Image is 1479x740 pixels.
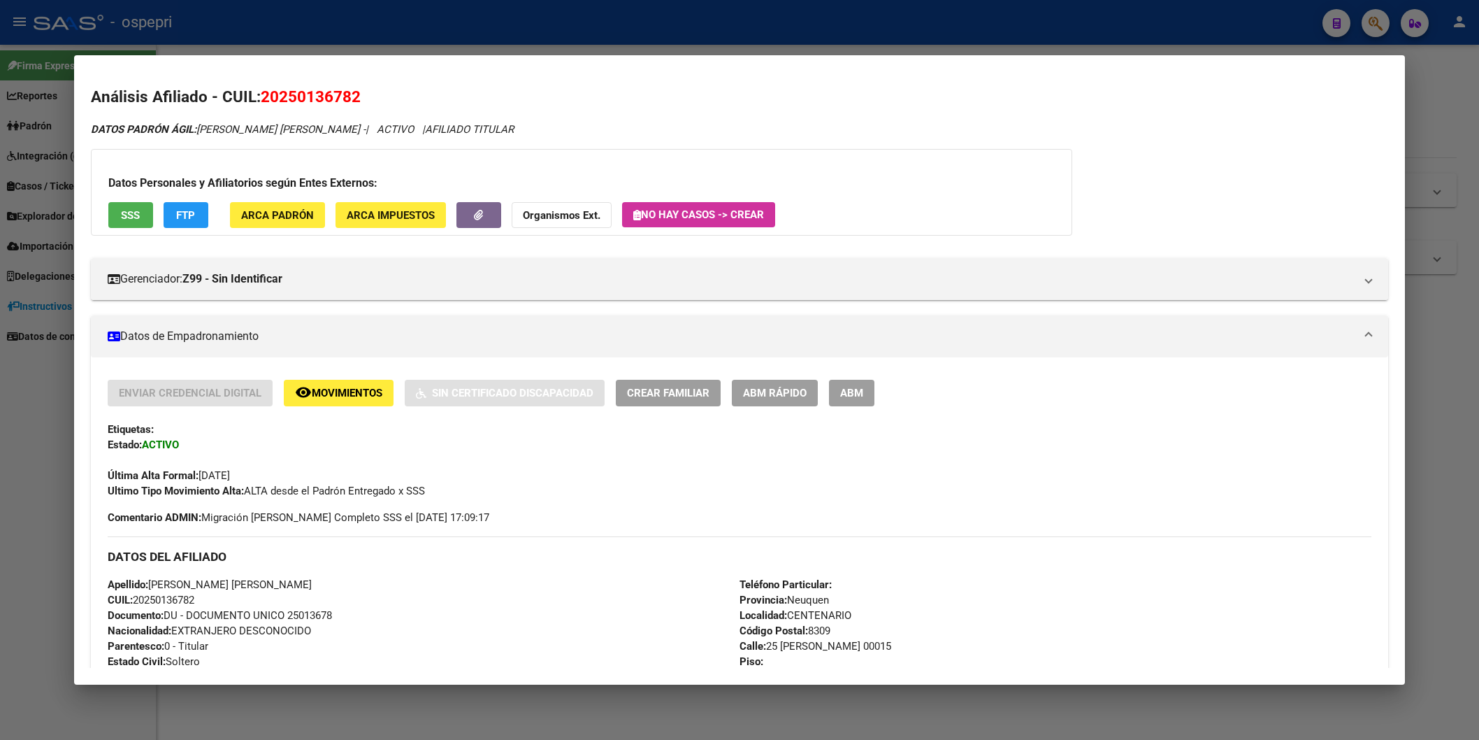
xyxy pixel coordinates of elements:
[108,202,153,228] button: SSS
[739,609,851,622] span: CENTENARIO
[108,625,311,637] span: EXTRANJERO DESCONOCIDO
[108,328,1355,345] mat-panel-title: Datos de Empadronamiento
[627,387,709,400] span: Crear Familiar
[164,202,208,228] button: FTP
[108,380,273,406] button: Enviar Credencial Digital
[732,380,818,406] button: ABM Rápido
[91,315,1388,357] mat-expansion-panel-header: Datos de Empadronamiento
[616,380,721,406] button: Crear Familiar
[108,578,148,591] strong: Apellido:
[425,123,514,136] span: AFILIADO TITULAR
[108,655,166,668] strong: Estado Civil:
[241,209,314,222] span: ARCA Padrón
[176,209,195,222] span: FTP
[743,387,807,400] span: ABM Rápido
[347,209,435,222] span: ARCA Impuestos
[108,510,489,525] span: Migración [PERSON_NAME] Completo SSS el [DATE] 17:09:17
[739,640,891,653] span: 25 [PERSON_NAME] 00015
[108,594,133,606] strong: CUIL:
[739,594,829,606] span: Neuquen
[119,387,261,400] span: Enviar Credencial Digital
[284,380,394,406] button: Movimientos
[739,609,787,622] strong: Localidad:
[108,578,312,591] span: [PERSON_NAME] [PERSON_NAME]
[91,123,366,136] span: [PERSON_NAME] [PERSON_NAME] -
[432,387,593,400] span: Sin Certificado Discapacidad
[108,175,1055,192] h3: Datos Personales y Afiliatorios según Entes Externos:
[108,549,1371,564] h3: DATOS DEL AFILIADO
[261,87,361,106] span: 20250136782
[108,485,425,497] span: ALTA desde el Padrón Entregado x SSS
[405,380,605,406] button: Sin Certificado Discapacidad
[108,511,201,524] strong: Comentario ADMIN:
[739,625,830,637] span: 8309
[108,485,244,497] strong: Ultimo Tipo Movimiento Alta:
[91,123,514,136] i: | ACTIVO |
[121,209,140,222] span: SSS
[1431,692,1465,726] iframe: Intercom live chat
[739,640,766,653] strong: Calle:
[512,202,612,228] button: Organismos Ext.
[91,85,1388,109] h2: Análisis Afiliado - CUIL:
[182,271,282,287] strong: Z99 - Sin Identificar
[739,625,808,637] strong: Código Postal:
[108,609,164,622] strong: Documento:
[108,655,200,668] span: Soltero
[336,202,446,228] button: ARCA Impuestos
[108,439,142,451] strong: Estado:
[230,202,325,228] button: ARCA Padrón
[108,469,199,482] strong: Última Alta Formal:
[523,209,600,222] strong: Organismos Ext.
[142,439,179,451] strong: ACTIVO
[312,387,382,400] span: Movimientos
[633,208,764,221] span: No hay casos -> Crear
[91,123,196,136] strong: DATOS PADRÓN ÁGIL:
[108,640,164,653] strong: Parentesco:
[108,271,1355,287] mat-panel-title: Gerenciador:
[739,578,832,591] strong: Teléfono Particular:
[108,609,332,622] span: DU - DOCUMENTO UNICO 25013678
[91,258,1388,300] mat-expansion-panel-header: Gerenciador:Z99 - Sin Identificar
[108,469,230,482] span: [DATE]
[295,384,312,401] mat-icon: remove_red_eye
[739,655,763,668] strong: Piso:
[108,625,171,637] strong: Nacionalidad:
[622,202,775,227] button: No hay casos -> Crear
[840,387,863,400] span: ABM
[108,423,154,436] strong: Etiquetas:
[108,594,194,606] span: 20250136782
[829,380,874,406] button: ABM
[739,594,787,606] strong: Provincia:
[108,640,208,653] span: 0 - Titular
